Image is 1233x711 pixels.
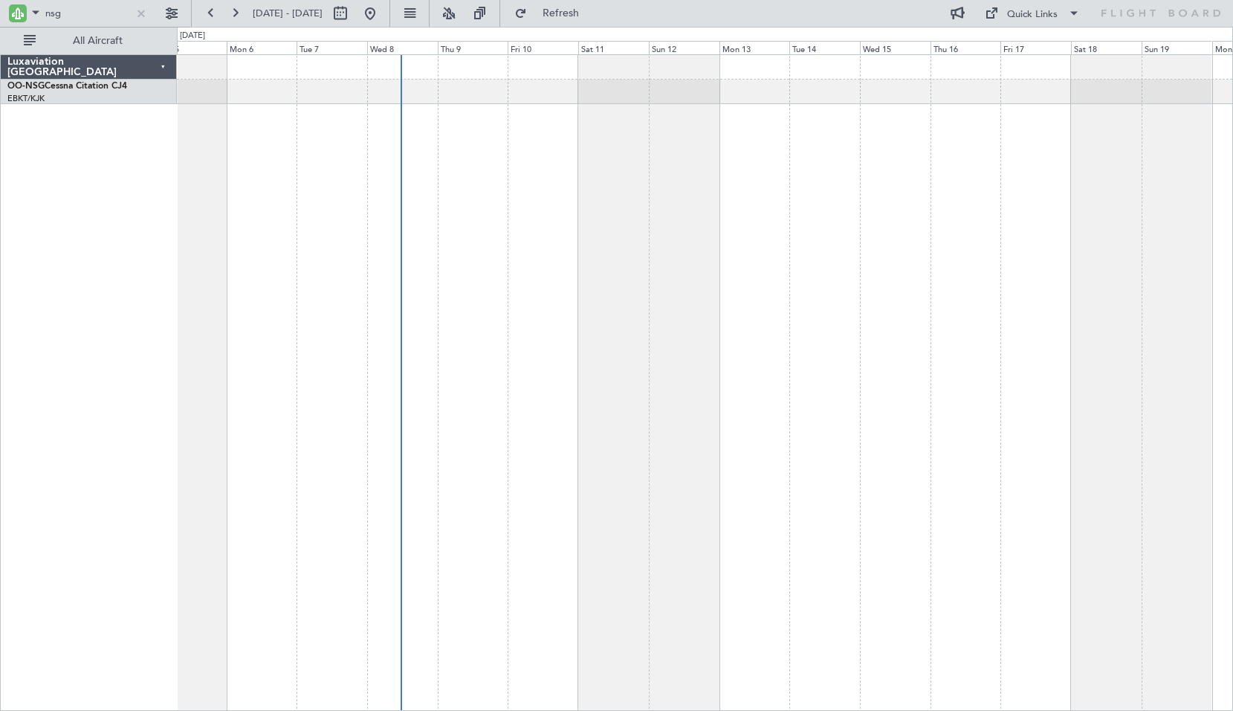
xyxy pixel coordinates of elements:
[7,93,45,104] a: EBKT/KJK
[45,2,131,25] input: A/C (Reg. or Type)
[180,30,205,42] div: [DATE]
[719,41,790,54] div: Mon 13
[438,41,508,54] div: Thu 9
[7,82,45,91] span: OO-NSG
[860,41,931,54] div: Wed 15
[156,41,227,54] div: Sun 5
[1000,41,1071,54] div: Fri 17
[39,36,157,46] span: All Aircraft
[530,8,592,19] span: Refresh
[227,41,297,54] div: Mon 6
[789,41,860,54] div: Tue 14
[1007,7,1058,22] div: Quick Links
[297,41,367,54] div: Tue 7
[1142,41,1212,54] div: Sun 19
[931,41,1001,54] div: Thu 16
[7,82,127,91] a: OO-NSGCessna Citation CJ4
[508,41,578,54] div: Fri 10
[977,1,1087,25] button: Quick Links
[508,1,597,25] button: Refresh
[16,29,161,53] button: All Aircraft
[649,41,719,54] div: Sun 12
[367,41,438,54] div: Wed 8
[578,41,649,54] div: Sat 11
[253,7,323,20] span: [DATE] - [DATE]
[1071,41,1142,54] div: Sat 18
